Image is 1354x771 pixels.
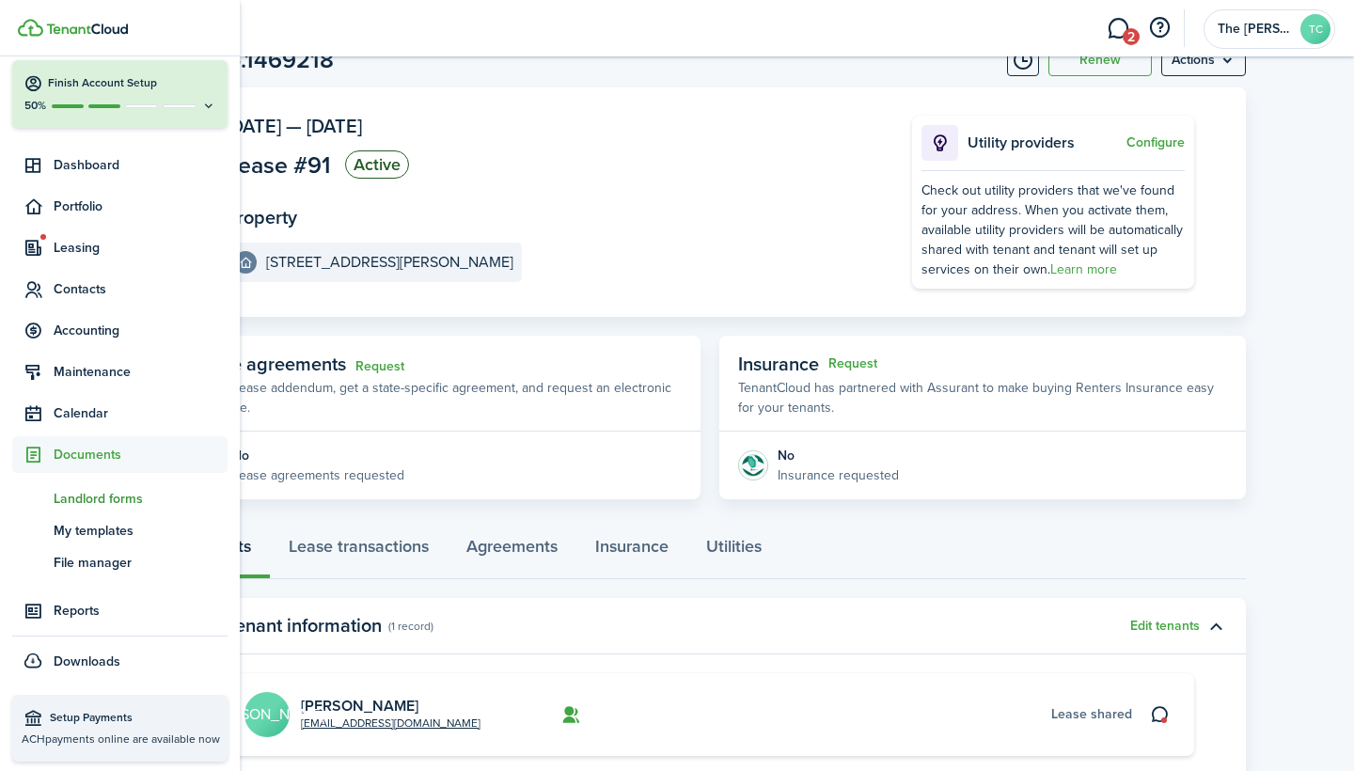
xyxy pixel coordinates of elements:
span: [DATE] [226,112,281,140]
a: Utilities [687,523,780,579]
span: [DATE] [307,112,362,140]
panel-main-title: Tenant information [226,615,382,637]
button: Toggle accordion [1200,610,1232,642]
panel-main-title: Property [226,207,297,228]
menu-btn: Actions [1161,44,1246,76]
button: Timeline [1007,44,1039,76]
span: Reports [54,601,228,621]
a: Agreements [448,523,576,579]
a: File manager [12,546,228,578]
avatar-text: [PERSON_NAME] [244,692,290,737]
a: Lease transactions [270,523,448,579]
a: Dashboard [12,147,228,183]
h1: No.1469218 [211,42,334,78]
a: [EMAIL_ADDRESS][DOMAIN_NAME] [301,715,480,732]
span: The Clarence Mason Group LLC [1218,23,1293,36]
span: Landlord forms [54,489,228,509]
img: TenantCloud [18,19,43,37]
span: Dashboard [54,155,228,175]
a: Insurance [576,523,687,579]
button: Request [828,356,877,371]
span: Portfolio [54,197,228,216]
span: Contacts [54,279,228,299]
p: Utility providers [968,132,1122,154]
button: Edit tenants [1130,619,1200,634]
button: Open menu [1161,44,1246,76]
a: Reports [12,592,228,629]
a: My templates [12,514,228,546]
a: Request [355,359,404,374]
span: Lease shared [1051,704,1132,724]
button: Renew [1048,44,1152,76]
div: Check out utility providers that we've found for your address. When you activate them, available ... [921,181,1185,279]
span: Setup Payments [50,709,218,728]
span: payments online are available now [45,731,220,747]
a: [PERSON_NAME] [301,695,418,716]
a: Landlord forms [12,482,228,514]
span: Leasing [54,238,228,258]
panel-main-subtitle: (1 record) [388,618,433,635]
p: TenantCloud has partnered with Assurant to make buying Renters Insurance easy for your tenants. [738,378,1227,417]
p: Build a lease addendum, get a state-specific agreement, and request an electronic signature. [193,378,682,417]
span: Documents [54,445,228,464]
avatar-text: TC [1300,14,1330,44]
span: Accounting [54,321,228,340]
span: File manager [54,553,228,573]
span: Lease #91 [226,153,331,177]
img: Insurance protection [738,450,768,480]
status: Active [345,150,409,179]
span: Maintenance [54,362,228,382]
e-details-info-title: [STREET_ADDRESS][PERSON_NAME] [266,254,513,271]
span: Insurance [738,350,819,378]
div: No [232,446,404,465]
p: 50% [24,98,47,114]
button: Configure [1126,135,1185,150]
a: Setup PaymentsACHpayments online are available now [12,695,228,762]
h4: Finish Account Setup [48,75,216,91]
a: Learn more [1050,260,1117,279]
button: Finish Account Setup50% [12,60,228,128]
span: My templates [54,521,228,541]
span: Downloads [54,652,120,671]
div: No [778,446,899,465]
span: Lease agreements [193,350,346,378]
span: — [286,112,302,140]
p: Lease agreements requested [232,465,404,485]
p: ACH [22,731,218,747]
img: TenantCloud [46,24,128,35]
p: Insurance requested [778,465,899,485]
span: 2 [1123,28,1140,45]
a: Messaging [1100,5,1136,53]
button: Open resource center [1143,12,1175,44]
span: Calendar [54,403,228,423]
